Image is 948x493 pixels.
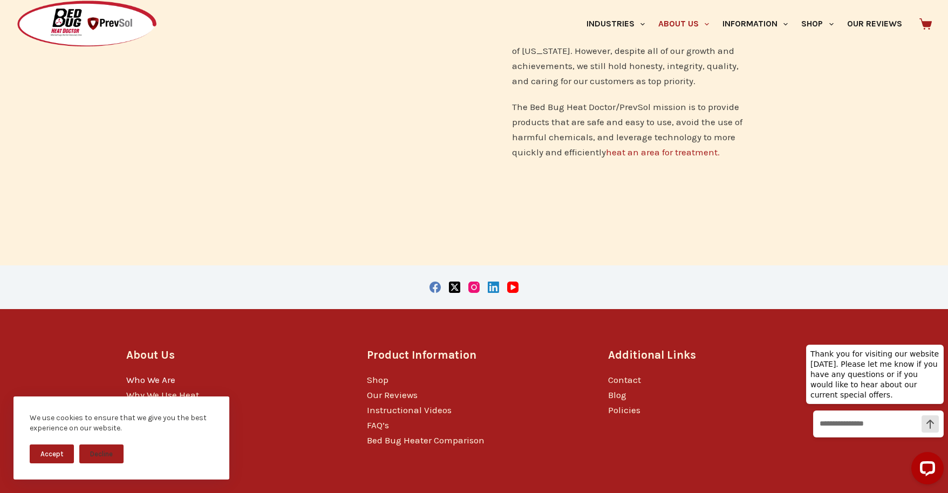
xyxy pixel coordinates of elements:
[608,405,640,415] a: Policies
[608,374,641,385] a: Contact
[367,347,581,364] h3: Product Information
[797,325,948,493] iframe: LiveChat chat widget
[606,147,720,158] a: heat an area for treatment.
[126,347,340,364] h3: About Us
[367,420,389,430] a: FAQ’s
[449,282,460,293] a: X (Twitter)
[512,99,748,160] p: The Bed Bug Heat Doctor/PrevSol mission is to provide products that are safe and easy to use, avo...
[367,435,485,446] a: Bed Bug Heater Comparison
[126,389,199,400] a: Why We Use Heat
[367,405,452,415] a: Instructional Videos
[507,282,519,293] a: YouTube
[429,282,441,293] a: Facebook
[30,413,213,434] div: We use cookies to ensure that we give you the best experience on our website.
[608,347,822,364] h3: Additional Links
[468,282,480,293] a: Instagram
[488,282,499,293] a: LinkedIn
[30,444,74,463] button: Accept
[126,374,175,385] a: Who We Are
[367,374,388,385] a: Shop
[367,389,418,400] a: Our Reviews
[608,389,626,400] a: Blog
[79,444,124,463] button: Decline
